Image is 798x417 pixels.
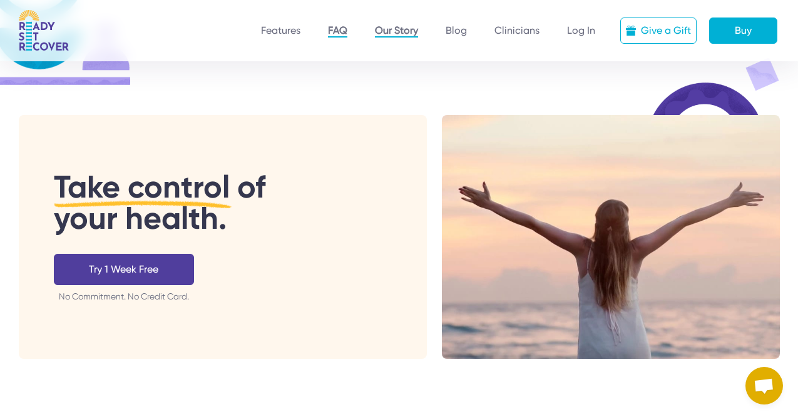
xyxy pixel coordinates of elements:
[19,10,69,51] img: RSR
[261,24,300,36] a: Features
[494,24,540,36] a: Clinicians
[328,24,347,38] a: FAQ
[745,367,783,404] div: Open chat
[54,193,237,216] img: Line
[54,254,194,285] a: Try 1 Week Free
[567,24,595,36] a: Log In
[54,168,237,206] span: Take control
[54,290,194,303] div: No Commitment. No Credit Card.
[742,55,782,94] img: Pattern element cta 2
[442,115,780,359] img: Beachwoman
[446,24,467,36] a: Blog
[735,23,752,38] div: Buy
[54,171,374,234] div: of your health.
[641,23,691,38] div: Give a Gift
[375,24,418,38] a: Our Story
[607,80,767,205] img: Pattern element cta
[709,18,777,44] a: Buy
[620,18,697,44] a: Give a Gift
